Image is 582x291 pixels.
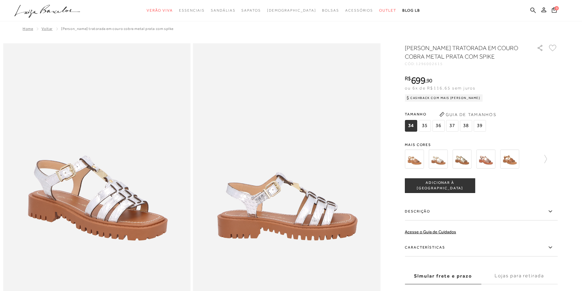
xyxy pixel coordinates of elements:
span: 38 [460,120,472,132]
a: noSubCategoriesText [147,5,173,16]
span: Verão Viva [147,8,173,13]
label: Descrição [405,203,558,220]
a: noSubCategoriesText [267,5,316,16]
a: noSubCategoriesText [211,5,235,16]
div: Cashback com Mais [PERSON_NAME] [405,94,483,102]
a: noSubCategoriesText [379,5,396,16]
h1: [PERSON_NAME] TRATORADA EM COURO COBRA METAL PRATA COM SPIKE [405,44,519,61]
a: noSubCategoriesText [241,5,261,16]
span: Bolsas [322,8,339,13]
span: Sandálias [211,8,235,13]
a: noSubCategoriesText [179,5,205,16]
span: Acessórios [345,8,373,13]
span: 1296002615 [416,62,443,66]
span: Outlet [379,8,396,13]
i: R$ [405,76,411,81]
a: noSubCategoriesText [322,5,339,16]
label: Características [405,239,558,256]
label: Simular frete e prazo [405,268,481,284]
label: Lojas para retirada [481,268,558,284]
a: noSubCategoriesText [345,5,373,16]
img: SANDÁLIA FLAT TRATORADA TIRAS REBITE CROCO CARAMELO [500,150,519,169]
span: [PERSON_NAME] TRATORADA EM COURO COBRA METAL PRATA COM SPIKE [61,27,174,31]
span: 36 [432,120,445,132]
span: Tamanho [405,110,487,119]
img: SANDÁLIA FLAT TRATORADA REBITE CENTRAL CARAMELO [405,150,424,169]
span: 35 [419,120,431,132]
button: ADICIONAR À [GEOGRAPHIC_DATA] [405,178,475,193]
button: Guia de Tamanhos [437,110,498,119]
i: , [425,78,432,83]
span: 699 [411,75,425,86]
span: 90 [426,77,432,84]
img: SANDÁLIA FLAT TRATORADA TIRAS REBITE COBRA PYTHON NATURAL [476,150,495,169]
img: SANDÁLIA FLAT TRATORADA REBITE CENTRAL OFF WHITE [429,150,448,169]
button: 0 [550,7,558,15]
a: BLOG LB [402,5,420,16]
span: Mais cores [405,143,558,147]
span: 34 [405,120,417,132]
span: [DEMOGRAPHIC_DATA] [267,8,316,13]
span: Sapatos [241,8,261,13]
a: Acesse o Guia de Cuidados [405,229,456,234]
div: CÓD: [405,62,527,66]
a: Voltar [42,27,53,31]
span: ou 6x de R$116,65 sem juros [405,85,475,90]
span: Essenciais [179,8,205,13]
span: BLOG LB [402,8,420,13]
span: ADICIONAR À [GEOGRAPHIC_DATA] [405,180,475,191]
span: 39 [474,120,486,132]
span: 37 [446,120,458,132]
span: 0 [555,6,559,10]
img: SANDÁLIA FLAT TRATORADA TIRAS REBITE COBRA METALIZADA DOURADA [452,150,471,169]
a: Home [23,27,33,31]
